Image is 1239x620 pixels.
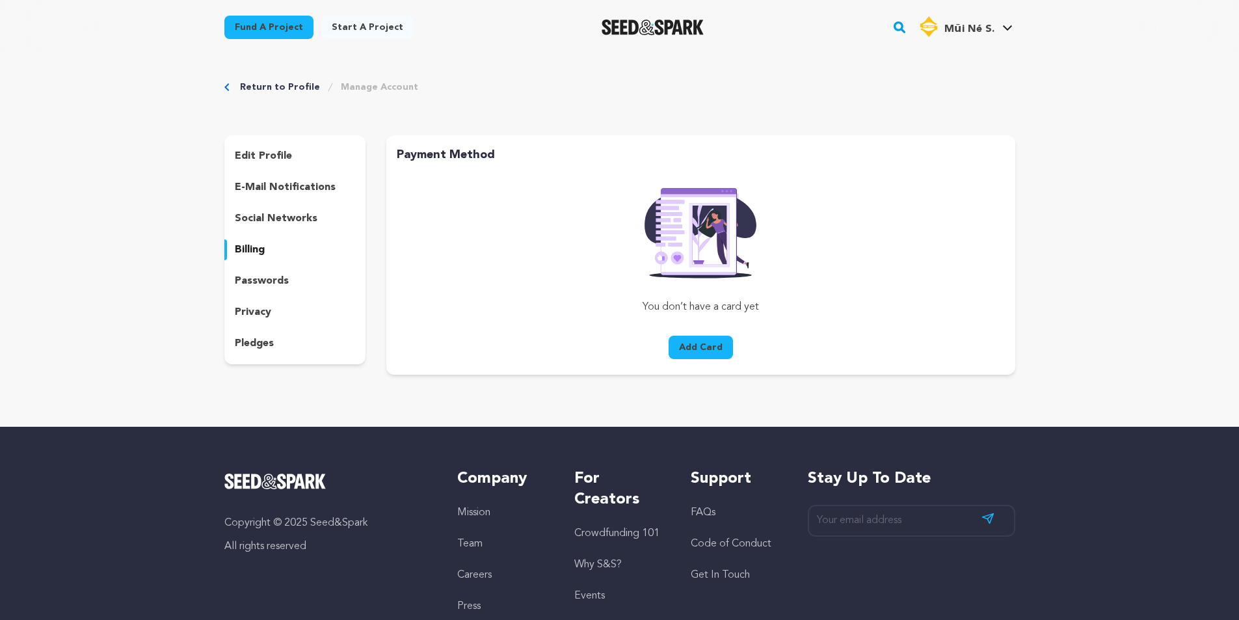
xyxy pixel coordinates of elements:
a: Manage Account [341,81,418,94]
a: Get In Touch [691,570,750,580]
button: pledges [224,333,366,354]
span: Mũi Né S. [944,24,994,34]
img: c03297d94ab1a7d1.png [918,16,939,37]
a: Seed&Spark Homepage [602,20,704,35]
h5: Company [457,468,548,489]
p: e-mail notifications [235,180,336,195]
h5: Stay up to date [808,468,1015,489]
div: Breadcrumb [224,81,1015,94]
a: Fund a project [224,16,313,39]
a: Press [457,601,481,612]
h5: Support [691,468,781,489]
a: Start a project [321,16,414,39]
a: Team [457,539,483,549]
a: Mũi Né S.'s Profile [916,14,1015,37]
button: e-mail notifications [224,177,366,198]
p: Copyright © 2025 Seed&Spark [224,515,432,531]
p: You don’t have a card yet [549,299,853,315]
a: Why S&S? [574,559,622,570]
button: privacy [224,302,366,323]
a: Careers [457,570,492,580]
a: Return to Profile [240,81,320,94]
div: Mũi Né S.'s Profile [918,16,994,37]
img: Seed&Spark Rafiki Image [634,180,767,278]
h2: Payment Method [397,146,1004,164]
p: passwords [235,273,289,289]
h5: For Creators [574,468,665,510]
button: social networks [224,208,366,229]
img: Seed&Spark Logo Dark Mode [602,20,704,35]
p: social networks [235,211,317,226]
a: Events [574,591,605,601]
a: Mission [457,507,490,518]
button: billing [224,239,366,260]
button: edit profile [224,146,366,167]
img: Seed&Spark Logo [224,474,326,489]
p: billing [235,242,265,258]
button: Add Card [669,336,733,359]
input: Your email address [808,505,1015,537]
a: Code of Conduct [691,539,771,549]
p: pledges [235,336,274,351]
a: Seed&Spark Homepage [224,474,432,489]
span: Mũi Né S.'s Profile [916,14,1015,41]
a: Crowdfunding 101 [574,528,659,539]
button: passwords [224,271,366,291]
p: privacy [235,304,271,320]
a: FAQs [691,507,715,518]
p: All rights reserved [224,539,432,554]
p: edit profile [235,148,292,164]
